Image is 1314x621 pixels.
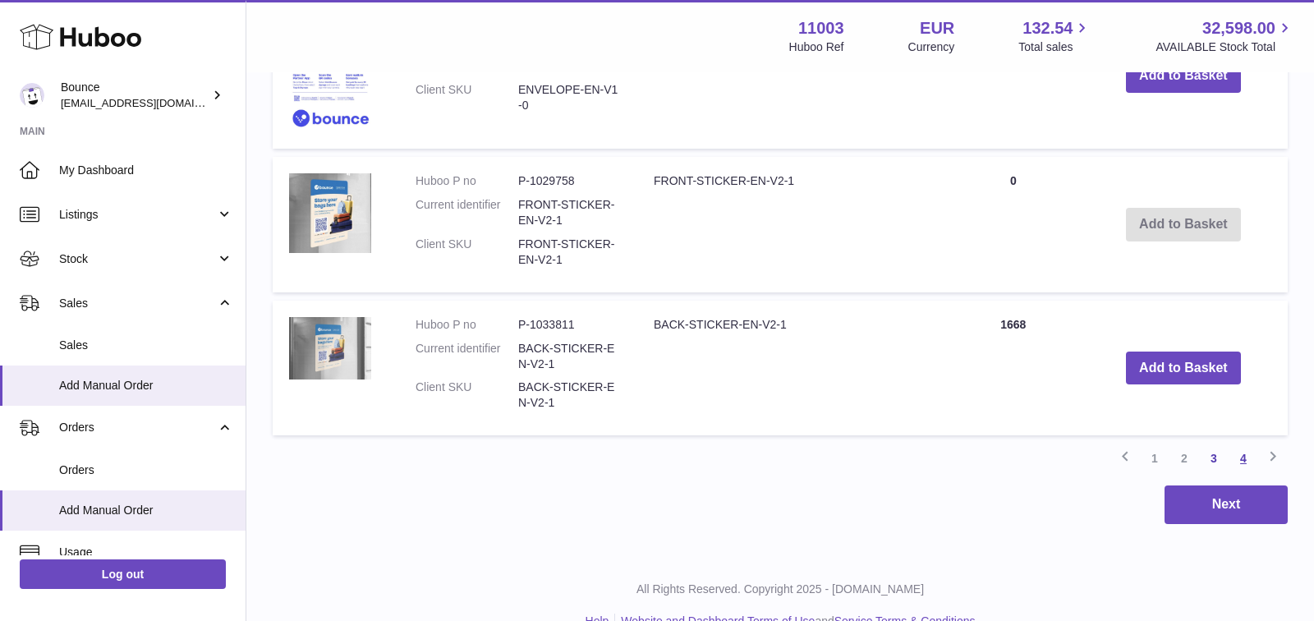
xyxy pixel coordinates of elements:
[59,420,216,435] span: Orders
[416,82,518,113] dt: Client SKU
[637,157,948,292] td: FRONT-STICKER-EN-V2-1
[416,317,518,333] dt: Huboo P no
[1155,17,1294,55] a: 32,598.00 AVAILABLE Stock Total
[637,301,948,435] td: BACK-STICKER-EN-V2-1
[518,237,621,268] dd: FRONT-STICKER-EN-V2-1
[908,39,955,55] div: Currency
[289,317,371,379] img: BACK-STICKER-EN-V2-1
[1165,485,1288,524] button: Next
[59,378,233,393] span: Add Manual Order
[416,341,518,372] dt: Current identifier
[416,379,518,411] dt: Client SKU
[61,80,209,111] div: Bounce
[1229,444,1258,473] a: 4
[518,341,621,372] dd: BACK-STICKER-EN-V2-1
[789,39,844,55] div: Huboo Ref
[920,17,954,39] strong: EUR
[1126,59,1241,93] button: Add to Basket
[59,207,216,223] span: Listings
[20,559,226,589] a: Log out
[1202,17,1275,39] span: 32,598.00
[518,197,621,228] dd: FRONT-STICKER-EN-V2-1
[59,503,233,518] span: Add Manual Order
[637,2,948,149] td: ENVELOPE-EN-V1-0
[289,173,371,253] img: FRONT-STICKER-EN-V2-1
[948,2,1079,149] td: 235
[59,338,233,353] span: Sales
[1140,444,1169,473] a: 1
[518,379,621,411] dd: BACK-STICKER-EN-V2-1
[1022,17,1073,39] span: 132.54
[518,173,621,189] dd: P-1029758
[1155,39,1294,55] span: AVAILABLE Stock Total
[20,83,44,108] img: collateral@usebounce.com
[59,251,216,267] span: Stock
[260,582,1301,597] p: All Rights Reserved. Copyright 2025 - [DOMAIN_NAME]
[948,157,1079,292] td: 0
[1169,444,1199,473] a: 2
[59,545,233,560] span: Usage
[289,19,371,129] img: ENVELOPE-EN-V1-0
[1199,444,1229,473] a: 3
[416,237,518,268] dt: Client SKU
[518,317,621,333] dd: P-1033811
[1018,17,1091,55] a: 132.54 Total sales
[59,163,233,178] span: My Dashboard
[798,17,844,39] strong: 11003
[59,462,233,478] span: Orders
[1126,352,1241,385] button: Add to Basket
[1018,39,1091,55] span: Total sales
[948,301,1079,435] td: 1668
[518,82,621,113] dd: ENVELOPE-EN-V1-0
[416,173,518,189] dt: Huboo P no
[61,96,241,109] span: [EMAIL_ADDRESS][DOMAIN_NAME]
[416,197,518,228] dt: Current identifier
[59,296,216,311] span: Sales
